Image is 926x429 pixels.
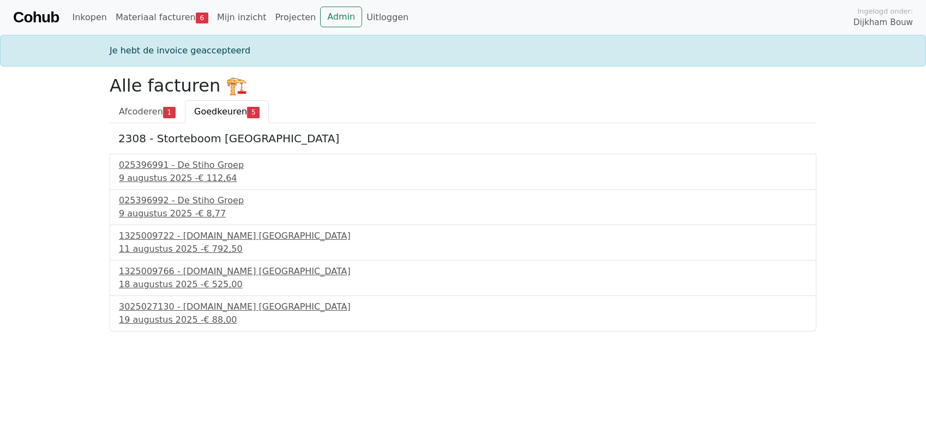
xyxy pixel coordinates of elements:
span: Dijkham Bouw [853,16,913,29]
div: 1325009722 - [DOMAIN_NAME] [GEOGRAPHIC_DATA] [119,229,807,243]
a: Mijn inzicht [213,7,271,28]
span: 5 [247,107,260,118]
span: Goedkeuren [194,106,247,117]
a: Projecten [270,7,320,28]
span: € 525,00 [203,279,242,289]
a: Cohub [13,4,59,31]
a: Inkopen [68,7,111,28]
a: 3025027130 - [DOMAIN_NAME] [GEOGRAPHIC_DATA]19 augustus 2025 -€ 88,00 [119,300,807,327]
a: Admin [320,7,362,27]
div: 19 augustus 2025 - [119,313,807,327]
div: 3025027130 - [DOMAIN_NAME] [GEOGRAPHIC_DATA] [119,300,807,313]
h5: 2308 - Storteboom [GEOGRAPHIC_DATA] [118,132,808,145]
div: 9 augustus 2025 - [119,207,807,220]
span: Ingelogd onder: [857,6,913,16]
div: Je hebt de invoice geaccepteerd [103,44,823,57]
a: 1325009722 - [DOMAIN_NAME] [GEOGRAPHIC_DATA]11 augustus 2025 -€ 792,50 [119,229,807,256]
span: € 8,77 [198,208,226,219]
span: € 792,50 [203,244,242,254]
a: 025396991 - De Stiho Groep9 augustus 2025 -€ 112,64 [119,159,807,185]
div: 18 augustus 2025 - [119,278,807,291]
span: Afcoderen [119,106,163,117]
div: 025396991 - De Stiho Groep [119,159,807,172]
div: 9 augustus 2025 - [119,172,807,185]
span: € 112,64 [198,173,237,183]
span: 6 [196,13,208,23]
div: 11 augustus 2025 - [119,243,807,256]
a: Materiaal facturen6 [111,7,213,28]
div: 025396992 - De Stiho Groep [119,194,807,207]
span: 1 [163,107,176,118]
a: 1325009766 - [DOMAIN_NAME] [GEOGRAPHIC_DATA]18 augustus 2025 -€ 525,00 [119,265,807,291]
a: Goedkeuren5 [185,100,269,123]
div: 1325009766 - [DOMAIN_NAME] [GEOGRAPHIC_DATA] [119,265,807,278]
h2: Alle facturen 🏗️ [110,75,816,96]
a: Afcoderen1 [110,100,185,123]
a: 025396992 - De Stiho Groep9 augustus 2025 -€ 8,77 [119,194,807,220]
a: Uitloggen [362,7,413,28]
span: € 88,00 [203,315,237,325]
